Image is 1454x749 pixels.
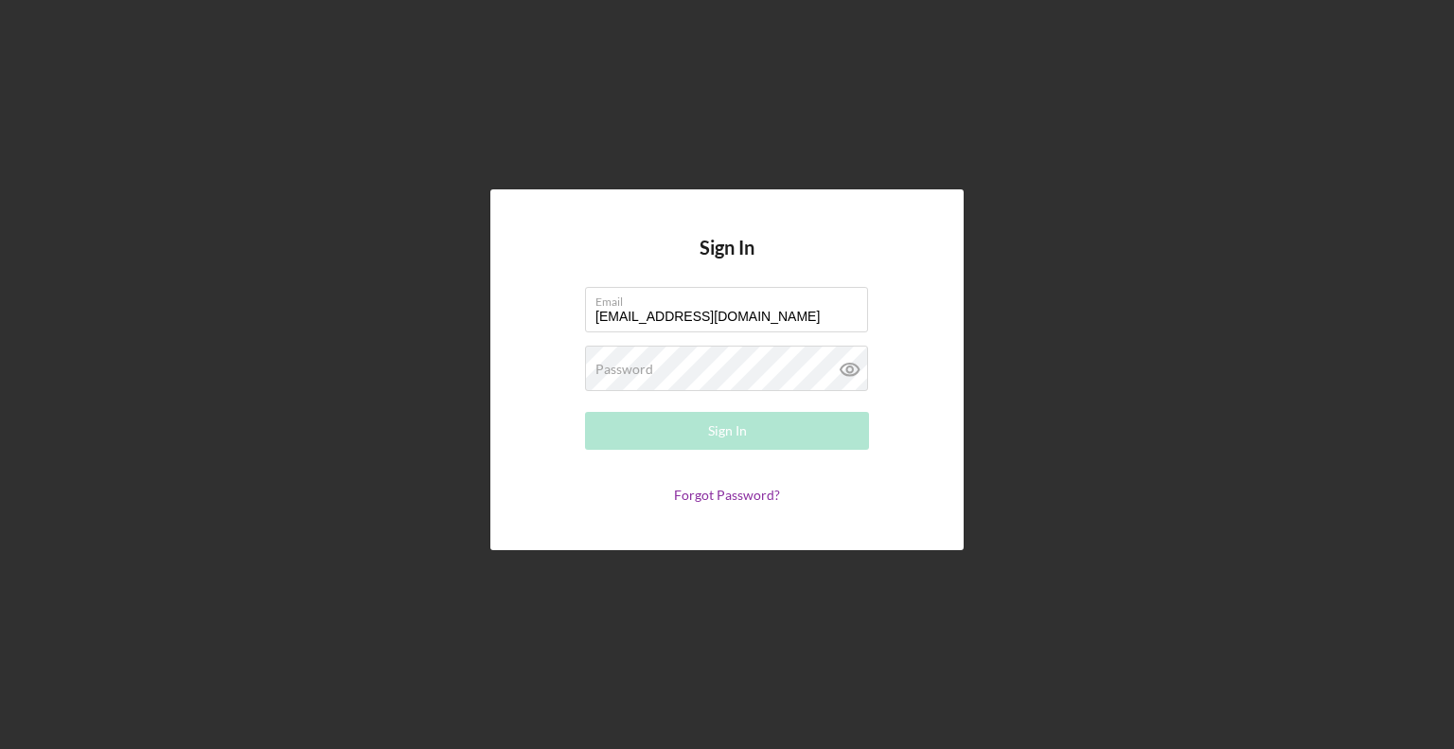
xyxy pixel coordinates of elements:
[674,487,780,503] a: Forgot Password?
[595,288,868,309] label: Email
[708,412,747,450] div: Sign In
[585,412,869,450] button: Sign In
[595,362,653,377] label: Password
[700,237,754,287] h4: Sign In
